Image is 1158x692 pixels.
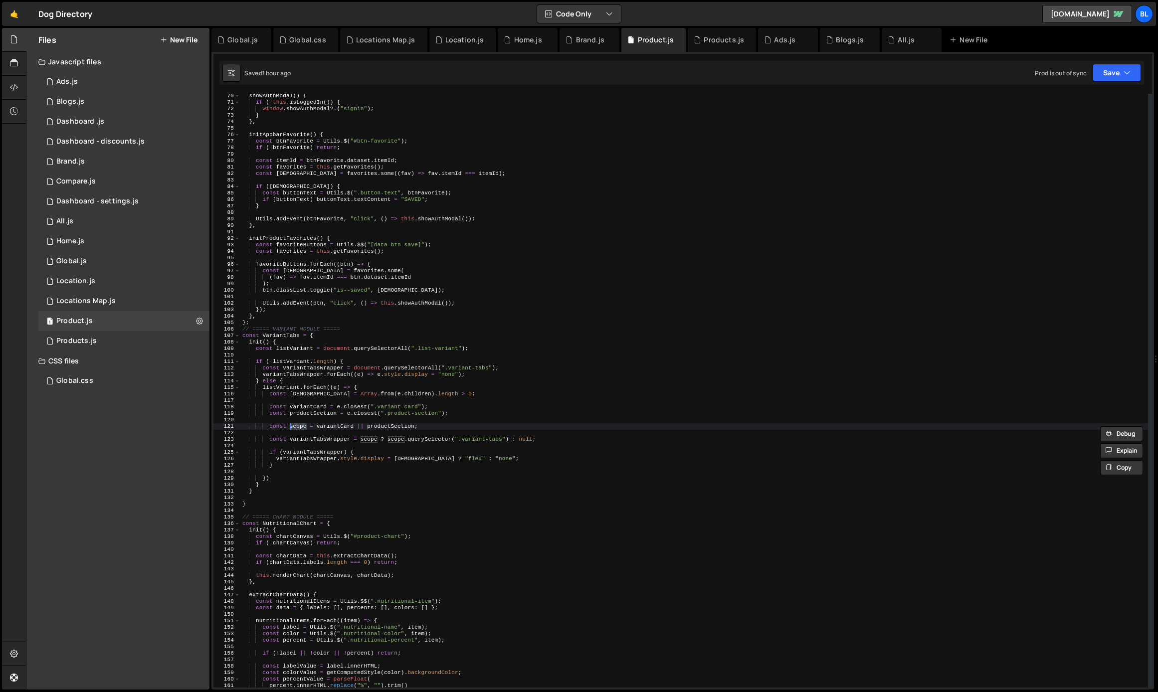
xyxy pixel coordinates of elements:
[213,462,240,469] div: 127
[213,242,240,248] div: 93
[213,397,240,404] div: 117
[213,514,240,520] div: 135
[213,618,240,624] div: 151
[213,436,240,443] div: 123
[213,235,240,242] div: 92
[213,209,240,216] div: 88
[56,217,73,226] div: All.js
[1135,5,1153,23] a: Bl
[213,482,240,488] div: 130
[244,69,291,77] div: Saved
[213,475,240,482] div: 129
[213,540,240,546] div: 139
[213,352,240,358] div: 110
[213,112,240,119] div: 73
[704,35,744,45] div: Products.js
[537,5,621,23] button: Code Only
[26,351,209,371] div: CSS files
[356,35,415,45] div: Locations Map.js
[213,449,240,456] div: 125
[213,287,240,294] div: 100
[38,311,209,331] : 16220/44393.js
[213,313,240,320] div: 104
[213,99,240,106] div: 71
[56,297,116,306] div: Locations Map.js
[213,423,240,430] div: 121
[56,237,84,246] div: Home.js
[38,191,209,211] div: 16220/44476.js
[289,35,326,45] div: Global.css
[445,35,484,45] div: Location.js
[213,138,240,145] div: 77
[213,553,240,559] div: 141
[213,592,240,598] div: 147
[213,417,240,423] div: 120
[213,281,240,287] div: 99
[213,320,240,326] div: 105
[213,171,240,177] div: 82
[213,371,240,378] div: 113
[213,294,240,300] div: 101
[213,657,240,663] div: 157
[160,36,197,44] button: New File
[1093,64,1141,82] button: Save
[56,177,96,186] div: Compare.js
[213,274,240,281] div: 98
[38,291,209,311] div: 16220/43680.js
[213,598,240,605] div: 148
[56,97,84,106] div: Blogs.js
[56,157,85,166] div: Brand.js
[56,277,95,286] div: Location.js
[1042,5,1132,23] a: [DOMAIN_NAME]
[213,631,240,637] div: 153
[213,358,240,365] div: 111
[213,365,240,371] div: 112
[213,132,240,138] div: 76
[1100,460,1143,475] button: Copy
[213,527,240,533] div: 137
[56,117,104,126] div: Dashboard .js
[213,106,240,112] div: 72
[213,268,240,274] div: 97
[56,257,87,266] div: Global.js
[213,566,240,572] div: 143
[38,132,209,152] div: 16220/46573.js
[213,533,240,540] div: 138
[38,34,56,45] h2: Files
[262,69,291,77] div: 1 hour ago
[213,190,240,196] div: 85
[213,248,240,255] div: 94
[213,261,240,268] div: 96
[774,35,795,45] div: Ads.js
[213,430,240,436] div: 122
[213,488,240,495] div: 131
[56,197,139,206] div: Dashboard - settings.js
[898,35,915,45] div: All.js
[213,125,240,132] div: 75
[213,229,240,235] div: 91
[213,520,240,527] div: 136
[950,35,991,45] div: New File
[213,585,240,592] div: 146
[213,93,240,99] div: 70
[38,92,209,112] div: 16220/44321.js
[213,683,240,689] div: 161
[38,72,209,92] div: 16220/47090.js
[213,378,240,384] div: 114
[213,443,240,449] div: 124
[836,35,864,45] div: Blogs.js
[26,52,209,72] div: Javascript files
[213,624,240,631] div: 152
[213,177,240,183] div: 83
[38,112,209,132] div: 16220/46559.js
[213,644,240,650] div: 155
[38,8,92,20] div: Dog Directory
[514,35,542,45] div: Home.js
[213,384,240,391] div: 115
[56,337,97,346] div: Products.js
[1035,69,1087,77] div: Prod is out of sync
[38,172,209,191] div: 16220/44328.js
[1100,443,1143,458] button: Explain
[213,495,240,501] div: 132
